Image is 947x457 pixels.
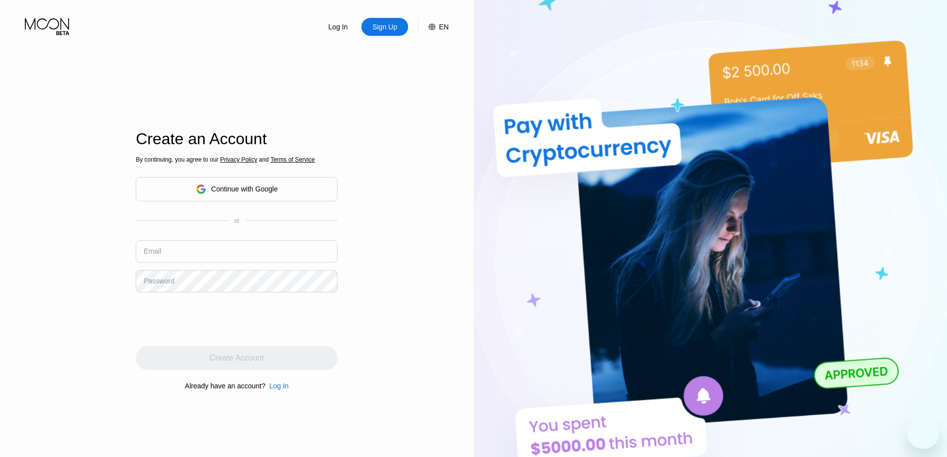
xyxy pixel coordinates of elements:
[315,18,361,36] div: Log In
[220,156,258,163] span: Privacy Policy
[185,382,265,390] div: Already have an account?
[136,130,338,148] div: Create an Account
[257,156,270,163] span: and
[136,156,338,163] div: By continuing, you agree to our
[361,18,408,36] div: Sign Up
[211,185,278,193] div: Continue with Google
[144,247,161,255] div: Email
[270,156,315,163] span: Terms of Service
[418,18,448,36] div: EN
[136,300,287,339] iframe: reCAPTCHA
[371,22,398,32] div: Sign Up
[265,382,289,390] div: Log In
[144,277,174,285] div: Password
[269,382,289,390] div: Log In
[907,417,939,449] iframe: Button to launch messaging window
[328,22,349,32] div: Log In
[136,177,338,201] div: Continue with Google
[439,23,448,31] div: EN
[234,217,240,224] div: or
